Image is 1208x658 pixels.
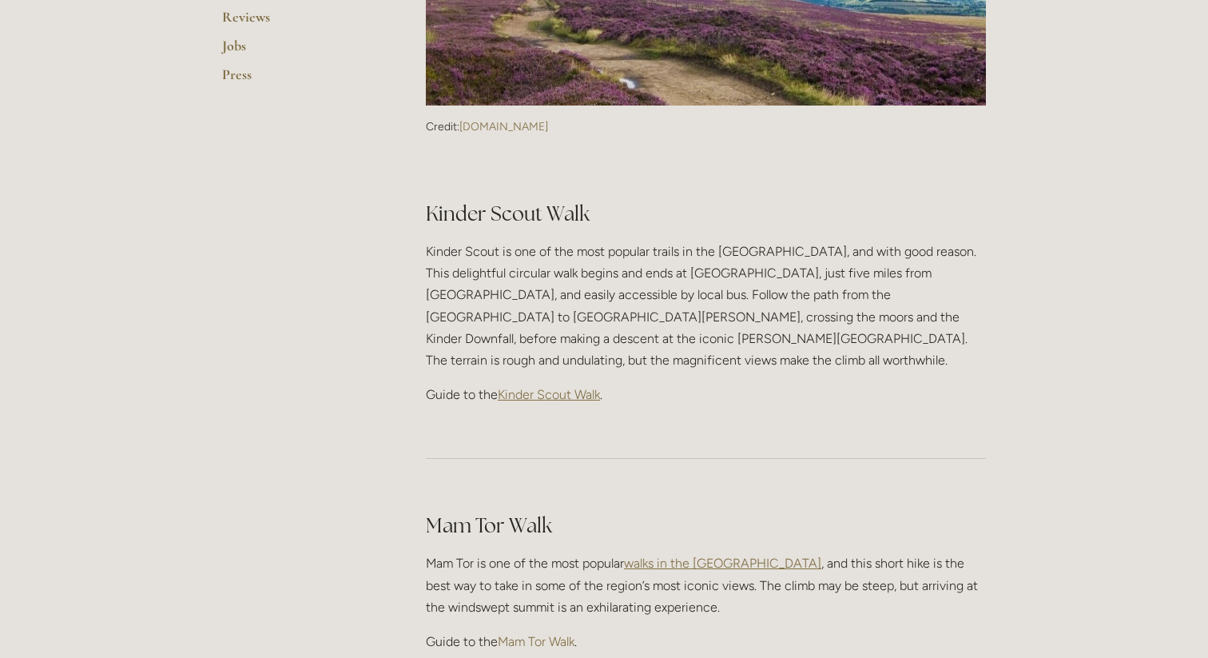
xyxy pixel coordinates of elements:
a: Reviews [222,8,375,37]
a: Jobs [222,37,375,66]
p: Credit: [426,120,986,134]
a: Mam Tor Walk [498,634,574,649]
p: Mam Tor is one of the most popular , and this short hike is the best way to take in some of the r... [426,552,986,618]
h2: Kinder Scout Walk [426,172,986,228]
a: Press [222,66,375,94]
p: Guide to the . [426,631,986,652]
p: Guide to the . [426,384,986,405]
h2: Mam Tor Walk [426,512,986,540]
a: [DOMAIN_NAME] [459,120,548,134]
a: Kinder Scout Walk [498,387,600,402]
a: walks in the [GEOGRAPHIC_DATA] [624,556,821,571]
p: Kinder Scout is one of the most popular trails in the [GEOGRAPHIC_DATA], and with good reason. Th... [426,241,986,371]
